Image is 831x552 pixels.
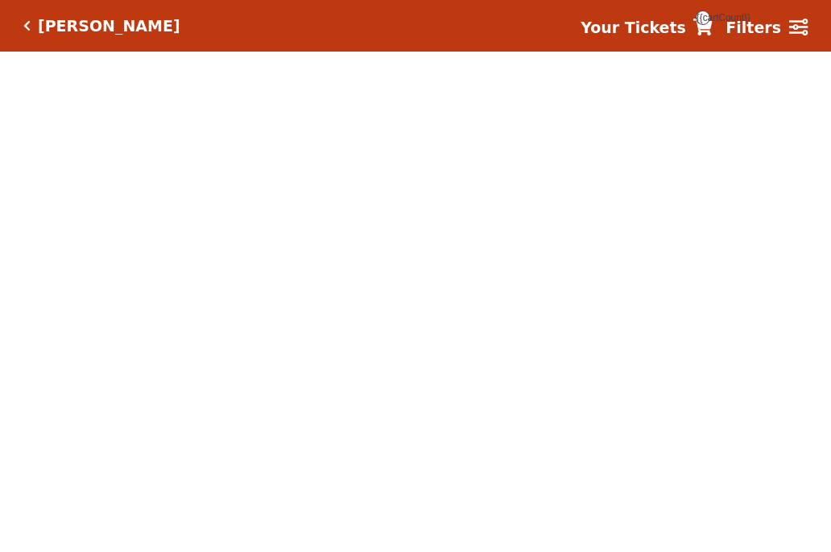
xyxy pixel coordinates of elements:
h5: [PERSON_NAME] [38,17,180,35]
strong: Your Tickets [581,19,686,36]
a: Filters [726,16,808,39]
a: Click here to go back to filters [23,20,31,31]
span: {{cartCount}} [696,10,710,25]
a: Your Tickets {{cartCount}} [581,16,713,39]
strong: Filters [726,19,781,36]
